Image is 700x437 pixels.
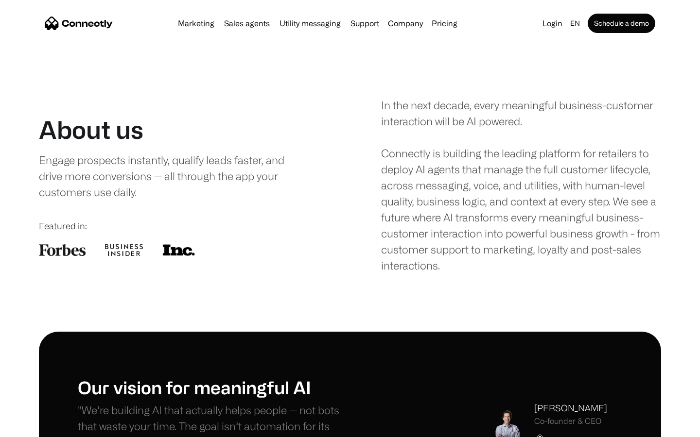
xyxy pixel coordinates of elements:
a: Schedule a demo [588,14,655,33]
div: Featured in: [39,219,319,233]
div: [PERSON_NAME] [534,402,607,415]
a: Login [539,17,566,30]
div: en [570,17,580,30]
div: Company [388,17,423,30]
a: Support [347,19,383,27]
a: Sales agents [220,19,274,27]
div: In the next decade, every meaningful business-customer interaction will be AI powered. Connectly ... [381,97,661,273]
a: Pricing [428,19,461,27]
h1: Our vision for meaningful AI [78,377,350,398]
aside: Language selected: English [10,419,58,434]
h1: About us [39,115,143,144]
div: Co-founder & CEO [534,417,607,426]
div: Engage prospects instantly, qualify leads faster, and drive more conversions — all through the ap... [39,152,305,200]
ul: Language list [19,420,58,434]
a: Utility messaging [276,19,345,27]
a: Marketing [174,19,218,27]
